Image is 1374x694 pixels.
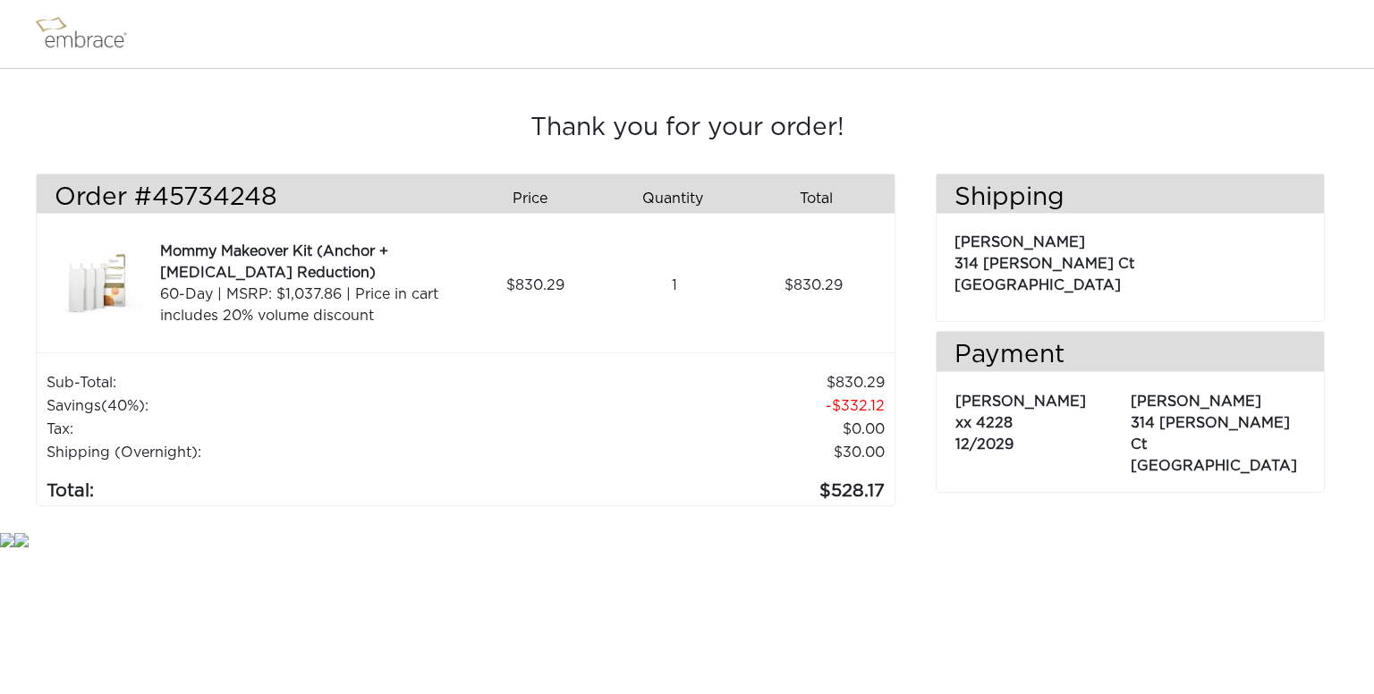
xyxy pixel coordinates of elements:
p: [PERSON_NAME] 314 [PERSON_NAME] Ct [GEOGRAPHIC_DATA] [1131,382,1305,477]
td: Savings : [46,394,507,418]
td: 830.29 [507,371,885,394]
span: 12/2029 [955,437,1014,452]
span: 830.29 [506,275,564,296]
td: Sub-Total: [46,371,507,394]
td: 0.00 [507,418,885,441]
img: logo.png [31,12,148,56]
span: (40%) [101,399,145,413]
span: xx 4228 [955,416,1013,430]
span: Quantity [642,188,703,209]
td: $30.00 [507,441,885,464]
td: Tax: [46,418,507,441]
td: Total: [46,464,507,505]
img: 7ce86e4a-8ce9-11e7-b542-02e45ca4b85b.jpeg [55,241,144,330]
div: Price [465,183,608,214]
td: Shipping (Overnight): [46,441,507,464]
h3: Thank you for your order! [36,114,1338,144]
img: star.gif [14,533,29,547]
td: 332.12 [507,394,885,418]
div: Mommy Makeover Kit (Anchor + [MEDICAL_DATA] Reduction) [160,241,459,284]
h3: Payment [937,341,1324,371]
p: [PERSON_NAME] 314 [PERSON_NAME] Ct [GEOGRAPHIC_DATA] [954,223,1306,296]
span: 1 [672,275,677,296]
div: Total [751,183,895,214]
div: 60-Day | MSRP: $1,037.86 | Price in cart includes 20% volume discount [160,284,459,326]
h3: Order #45734248 [55,183,452,214]
td: 528.17 [507,464,885,505]
span: [PERSON_NAME] [955,394,1086,409]
h3: Shipping [937,183,1324,214]
span: 830.29 [785,275,843,296]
